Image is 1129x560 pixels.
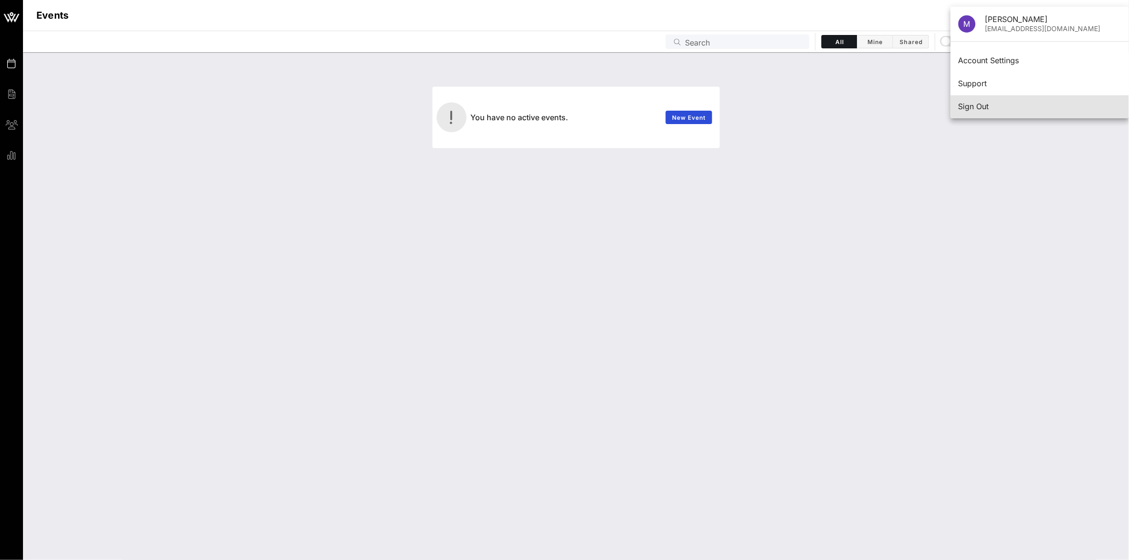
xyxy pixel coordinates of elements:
[666,111,712,124] a: New Event
[985,25,1121,33] div: [EMAIL_ADDRESS][DOMAIN_NAME]
[857,35,893,48] button: Mine
[471,113,569,122] span: You have no active events.
[985,15,1121,24] div: [PERSON_NAME]
[964,19,970,29] span: M
[828,38,851,46] span: All
[942,36,1027,47] span: Show Archived
[958,79,1121,88] div: Support
[958,102,1121,111] div: Sign Out
[958,56,1121,65] div: Account Settings
[863,38,887,46] span: Mine
[941,33,1027,50] button: Show Archived
[36,8,69,23] h1: Events
[893,35,929,48] button: Shared
[821,35,857,48] button: All
[672,114,706,121] span: New Event
[899,38,923,46] span: Shared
